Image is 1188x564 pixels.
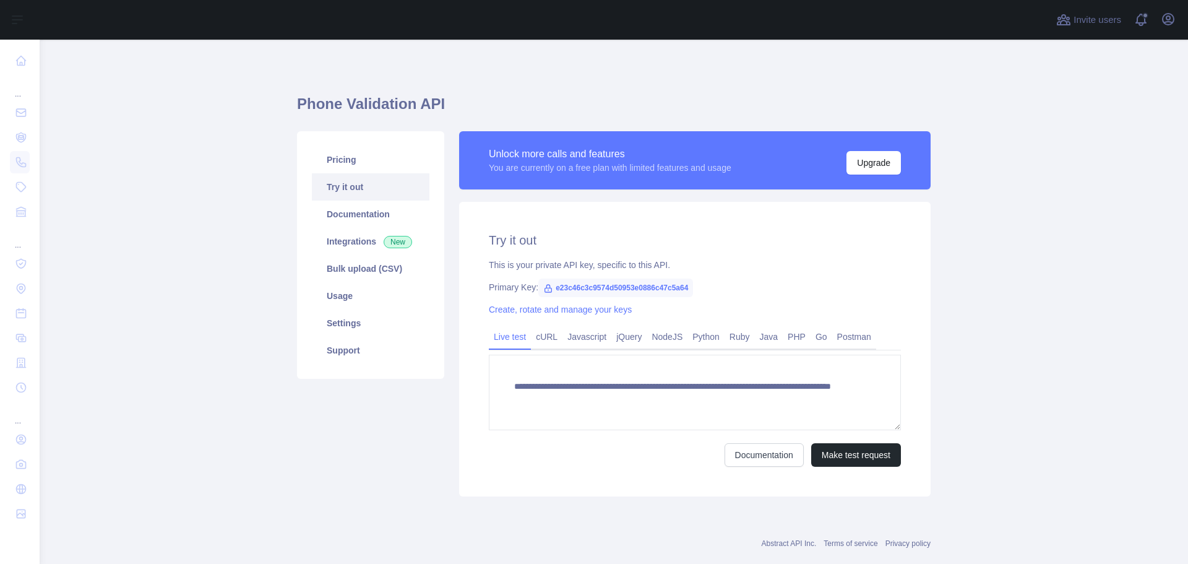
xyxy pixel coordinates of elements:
[312,228,429,255] a: Integrations New
[489,259,901,271] div: This is your private API key, specific to this API.
[531,327,562,347] a: cURL
[312,310,429,337] a: Settings
[824,539,877,548] a: Terms of service
[10,74,30,99] div: ...
[562,327,611,347] a: Javascript
[755,327,783,347] a: Java
[489,281,901,293] div: Primary Key:
[538,279,693,297] span: e23c46c3c9574d50953e0886c47c5a64
[1054,10,1124,30] button: Invite users
[611,327,647,347] a: jQuery
[489,162,731,174] div: You are currently on a free plan with limited features and usage
[832,327,876,347] a: Postman
[811,443,901,467] button: Make test request
[297,94,931,124] h1: Phone Validation API
[489,327,531,347] a: Live test
[384,236,412,248] span: New
[885,539,931,548] a: Privacy policy
[312,337,429,364] a: Support
[10,401,30,426] div: ...
[489,305,632,315] a: Create, rotate and manage your keys
[762,539,817,548] a: Abstract API Inc.
[725,327,755,347] a: Ruby
[312,201,429,228] a: Documentation
[811,327,832,347] a: Go
[312,146,429,173] a: Pricing
[312,255,429,282] a: Bulk upload (CSV)
[1074,13,1121,27] span: Invite users
[489,232,901,249] h2: Try it out
[10,225,30,250] div: ...
[312,173,429,201] a: Try it out
[312,282,429,310] a: Usage
[647,327,687,347] a: NodeJS
[489,147,731,162] div: Unlock more calls and features
[846,151,901,175] button: Upgrade
[687,327,725,347] a: Python
[783,327,811,347] a: PHP
[725,443,804,467] a: Documentation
